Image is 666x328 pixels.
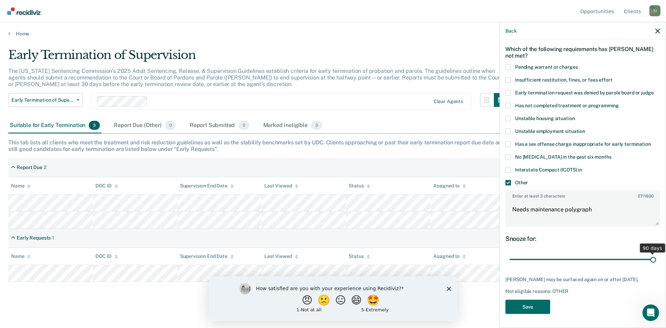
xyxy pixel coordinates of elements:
[7,7,41,15] img: Recidiviz
[52,235,54,241] div: 1
[515,167,582,172] span: Interstate Compact (ICOTS) in
[506,200,659,226] textarea: Needs maintenance polygraph
[433,253,466,259] div: Assigned to
[17,235,51,241] div: Early Requests
[649,5,660,16] div: T J
[112,118,177,133] div: Report Due (Other)
[311,121,322,130] span: 3
[180,253,234,259] div: Supervision End Date
[505,235,660,242] div: Snooze for:
[11,183,31,189] div: Name
[11,253,31,259] div: Name
[95,183,118,189] div: DOC ID
[642,304,659,321] iframe: Intercom live chat
[515,179,528,185] span: Other
[505,288,660,294] div: Not eligible reasons: OTHER
[515,141,651,146] span: Has a sex offense charge inappropriate for early termination
[44,165,46,170] div: 2
[8,139,658,152] div: This tab lists all clients who meet the treatment and risk reduction guidelines as well as the st...
[89,121,100,130] span: 3
[17,165,42,170] div: Report Due
[180,183,234,189] div: Supervision End Date
[264,183,298,189] div: Last Viewed
[8,68,502,87] p: The [US_STATE] Sentencing Commission’s 2025 Adult Sentencing, Release, & Supervision Guidelines e...
[8,48,508,68] div: Early Termination of Supervision
[515,64,578,69] span: Pending warrant or charges
[8,118,101,133] div: Suitable for Early Termination
[515,154,611,159] span: No [MEDICAL_DATA] in the past six months
[349,183,370,189] div: Status
[165,121,176,130] span: 0
[515,128,585,134] span: Unstable employment situation
[505,40,660,64] div: Which of the following requirements has [PERSON_NAME] not met?
[349,253,370,259] div: Status
[515,77,612,82] span: Insufficient restitution, fines, or fees effort
[638,193,653,198] span: / 1600
[515,115,575,121] span: Unstable housing situation
[238,121,249,130] span: 0
[262,118,324,133] div: Marked Ineligible
[433,183,466,189] div: Assigned to
[638,193,643,198] span: 27
[209,276,457,321] iframe: Survey by Kim from Recidiviz
[11,97,74,103] span: Early Termination of Supervision
[649,5,660,16] button: Profile dropdown button
[505,300,550,314] button: Save
[434,99,463,104] div: Clear agents
[515,90,654,95] span: Early termination request was denied by parole board or judge
[188,118,251,133] div: Report Submitted
[505,277,660,283] div: [PERSON_NAME] may be surfaced again on or after [DATE].
[506,191,659,198] label: Enter at least 3 characters
[640,244,665,253] div: 90 days
[515,102,619,108] span: Has not completed treatment or programming
[8,31,658,37] a: Home
[505,28,516,34] button: Back
[95,253,118,259] div: DOC ID
[264,253,298,259] div: Last Viewed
